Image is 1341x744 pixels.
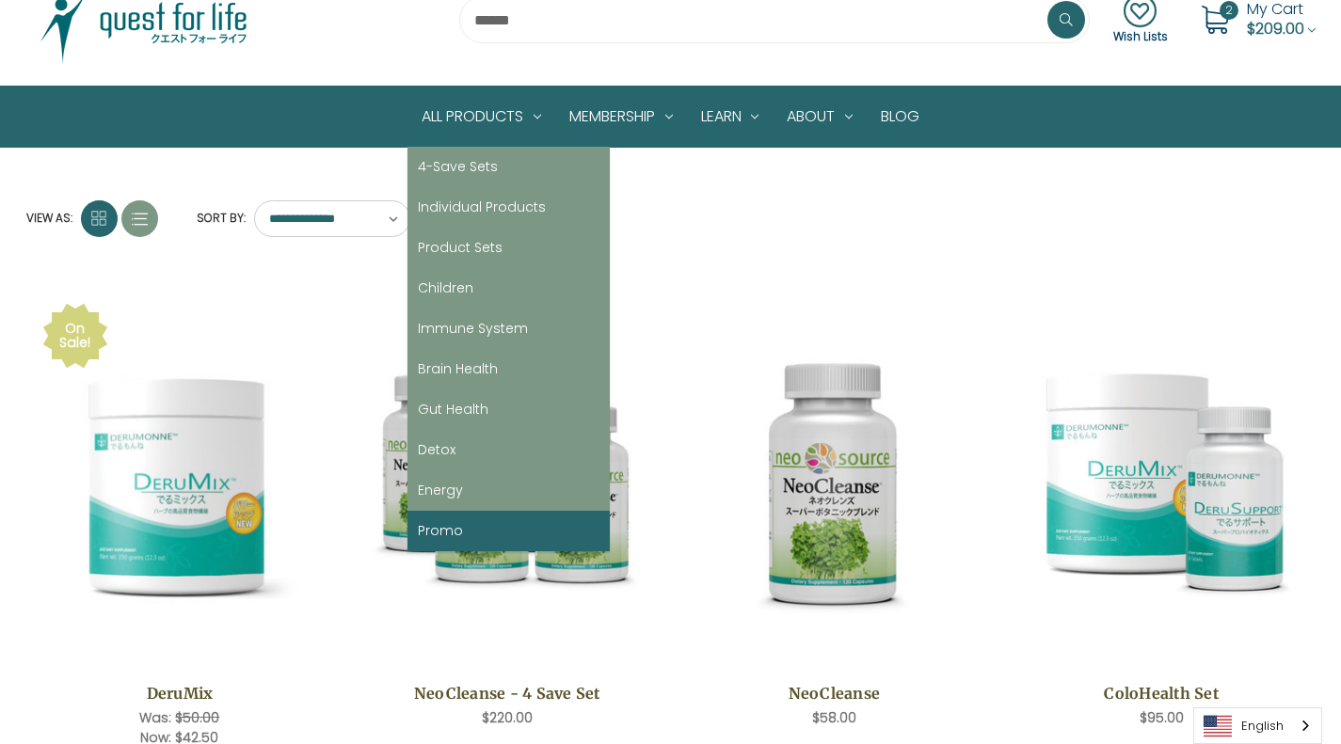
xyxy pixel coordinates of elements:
a: DeruMix [50,682,309,704]
a: About [773,87,867,147]
a: Blog [867,87,934,147]
a: Gut Health [407,389,610,430]
a: Learn [687,87,774,147]
span: 2 [1220,1,1238,20]
a: Detox [407,430,610,470]
span: $220.00 [482,708,533,727]
aside: Language selected: English [1193,707,1322,744]
a: ColoHealth Set [1032,682,1291,704]
a: NeoCleanse,$58.00 [694,301,974,669]
a: Energy [407,470,610,511]
span: $50.00 [175,708,219,727]
span: $209.00 [1247,18,1304,40]
span: $95.00 [1140,708,1184,727]
img: NeoCleanse - 4 Save Set [367,345,647,625]
a: Immune System [407,309,610,349]
a: ColoHealth Set,$95.00 [1022,301,1301,669]
a: Product Sets [407,228,610,268]
label: Sort By: [186,204,246,232]
span: View as: [26,210,72,227]
div: Language [1193,707,1322,744]
a: NeoCleanse [705,682,964,704]
img: NeoCleanse [694,345,974,625]
span: Was: [139,708,171,727]
a: Membership [555,87,687,147]
img: ColoHealth Set [1022,345,1301,625]
img: DeruMix [40,345,320,625]
a: English [1194,708,1321,743]
a: Children [407,268,610,309]
a: Individual Products [407,187,610,228]
a: Promo [407,511,610,551]
a: NeoCleanse - 4 Save Set,$220.00 [367,301,647,669]
a: DeruMix,Was:$50.00, Now:$42.50 [40,301,320,669]
a: All Products [407,87,555,147]
div: On Sale! [52,322,99,350]
a: 4-Save Sets [407,147,610,187]
a: NeoCleanse - 4 Save Set [377,682,636,704]
span: $58.00 [812,708,856,727]
a: Brain Health [407,349,610,389]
